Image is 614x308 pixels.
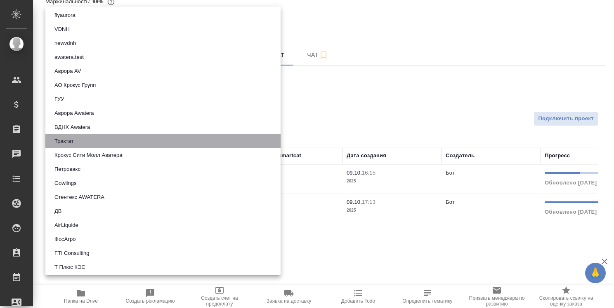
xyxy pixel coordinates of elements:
[52,165,83,174] button: Петровакс
[52,137,76,146] button: Трактат
[52,11,78,20] button: flyaurora
[52,123,92,132] button: ВДНХ Awatera
[52,67,84,76] button: Аврора AV
[52,95,67,104] button: ГУУ
[52,39,78,48] button: newvdnh
[52,235,78,244] button: ФосАгро
[52,151,125,160] button: Крокус Сити Молл Аватера
[52,263,88,272] button: Т Плюс КЭС
[52,109,97,118] button: Аврора Awatera
[52,53,86,62] button: awatera.test
[52,179,79,188] button: Gowlings
[52,249,92,258] button: FTI Consulting
[52,81,98,90] button: АО Крокус Групп
[52,25,72,34] button: VDNH
[52,207,64,216] button: ДВ
[52,193,107,202] button: Стентекс AWATERA
[52,221,81,230] button: AirLiquide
